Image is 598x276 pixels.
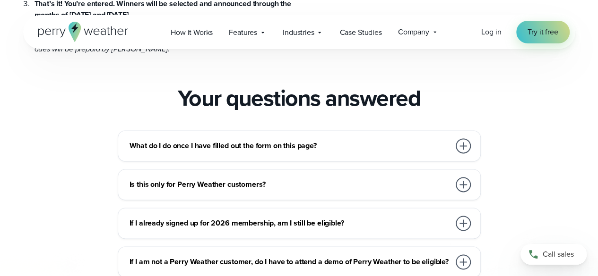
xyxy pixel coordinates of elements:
h2: Your questions answered [178,85,421,111]
span: Industries [283,27,314,38]
h3: If I already signed up for 2026 membership, am I still be eligible? [130,217,450,229]
h3: What do I do once I have filled out the form on this page? [130,140,450,151]
a: Call sales [520,244,587,265]
span: Log in [481,26,501,37]
span: Features [229,27,257,38]
h3: If I am not a Perry Weather customer, do I have to attend a demo of Perry Weather to be eligible? [130,256,450,268]
a: Case Studies [331,23,390,42]
span: Case Studies [339,27,381,38]
em: Your 2026 membership dues will be prepaid by [PERSON_NAME]. [35,32,281,54]
a: How it Works [163,23,221,42]
a: Log in [481,26,501,38]
span: Call sales [543,249,574,260]
h3: Is this only for Perry Weather customers? [130,179,450,190]
span: Company [398,26,429,38]
span: How it Works [171,27,213,38]
a: Try it free [516,21,569,43]
span: Try it free [528,26,558,38]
